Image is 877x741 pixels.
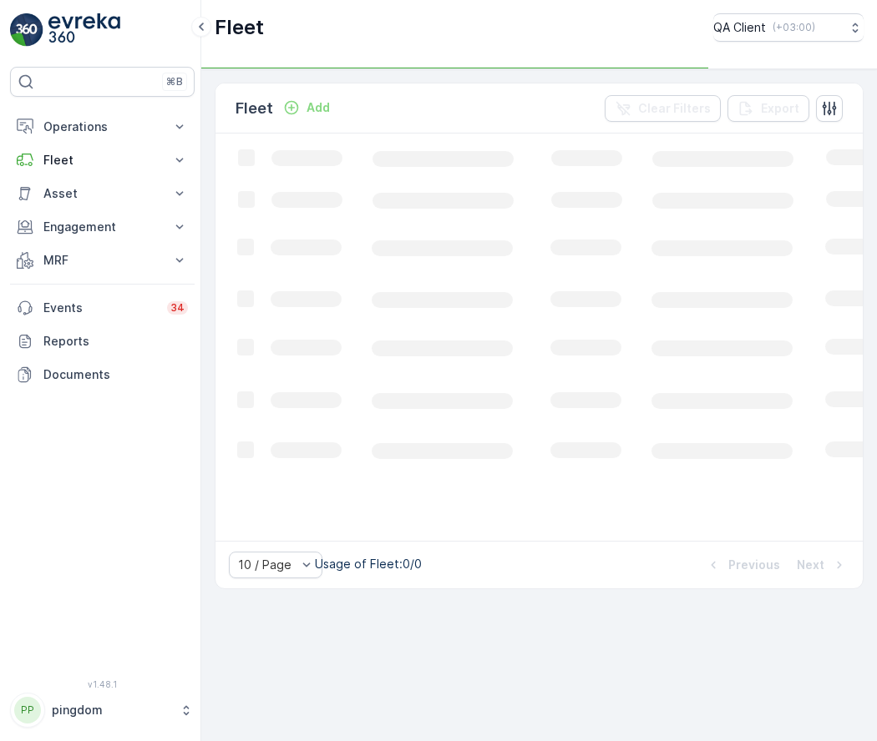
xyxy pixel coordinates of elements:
[10,679,195,689] span: v 1.48.1
[10,13,43,47] img: logo
[10,110,195,144] button: Operations
[795,555,849,575] button: Next
[236,97,273,120] p: Fleet
[43,185,161,202] p: Asset
[307,99,330,116] p: Add
[703,555,782,575] button: Previous
[10,244,195,277] button: MRF
[605,95,721,122] button: Clear Filters
[797,557,824,573] p: Next
[43,252,161,269] p: MRF
[170,301,185,315] p: 34
[43,219,161,235] p: Engagement
[713,13,864,42] button: QA Client(+03:00)
[10,358,195,391] a: Documents
[10,177,195,210] button: Asset
[727,95,809,122] button: Export
[43,118,161,135] p: Operations
[10,325,195,358] a: Reports
[48,13,120,47] img: logo_light-DOdMpM7g.png
[43,366,188,383] p: Documents
[10,693,195,728] button: PPpingdom
[773,21,815,34] p: ( +03:00 )
[43,300,157,316] p: Events
[315,556,422,572] p: Usage of Fleet : 0/0
[43,333,188,350] p: Reports
[276,98,337,118] button: Add
[14,697,41,723] div: PP
[166,75,183,88] p: ⌘B
[10,144,195,177] button: Fleet
[10,291,195,325] a: Events34
[215,14,264,41] p: Fleet
[713,19,766,36] p: QA Client
[10,210,195,244] button: Engagement
[52,702,171,718] p: pingdom
[43,152,161,169] p: Fleet
[761,100,799,117] p: Export
[638,100,711,117] p: Clear Filters
[728,557,780,573] p: Previous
